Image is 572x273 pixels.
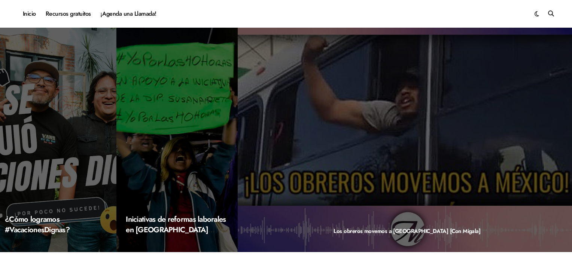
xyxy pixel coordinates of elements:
a: Los obreros movemos a [GEOGRAPHIC_DATA] [Con Migala] [334,227,480,235]
a: Inicio [18,4,41,24]
a: Recursos gratuitos [41,4,96,24]
a: ¡Agenda una Llamada! [96,4,161,24]
a: Iniciativas de reformas laborales en [GEOGRAPHIC_DATA] (2023) [126,214,226,246]
a: ¿Cómo logramos #VacacionesDignas? [5,214,70,235]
